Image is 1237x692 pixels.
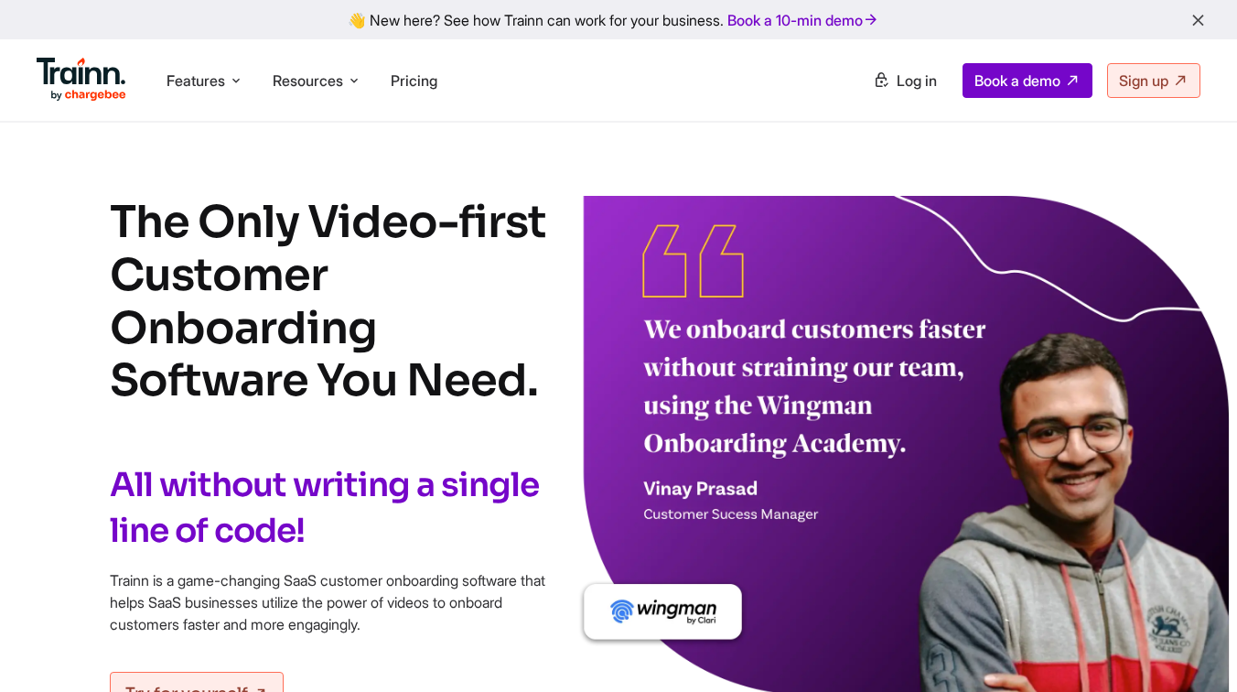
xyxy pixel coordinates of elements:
a: Book a 10-min demo [724,7,883,33]
span: Features [167,70,225,91]
div: 👋 New here? See how Trainn can work for your business. [11,11,1226,28]
h2: All without writing a single line of code! [110,462,549,555]
iframe: Chat Widget [1146,604,1237,692]
span: Resources [273,70,343,91]
span: Sign up [1119,71,1168,90]
span: Book a demo [974,71,1060,90]
a: Log in [862,64,948,97]
p: Trainn is a game-changing SaaS customer onboarding software that helps SaaS businesses utilize th... [110,569,549,635]
span: Log in [897,71,937,90]
a: Pricing [391,71,437,90]
img: Trainn Logo [37,58,126,102]
a: Book a demo [963,63,1092,98]
h1: The Only Video-first Customer Onboarding Software You Need. [110,196,549,406]
a: Sign up [1107,63,1200,98]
